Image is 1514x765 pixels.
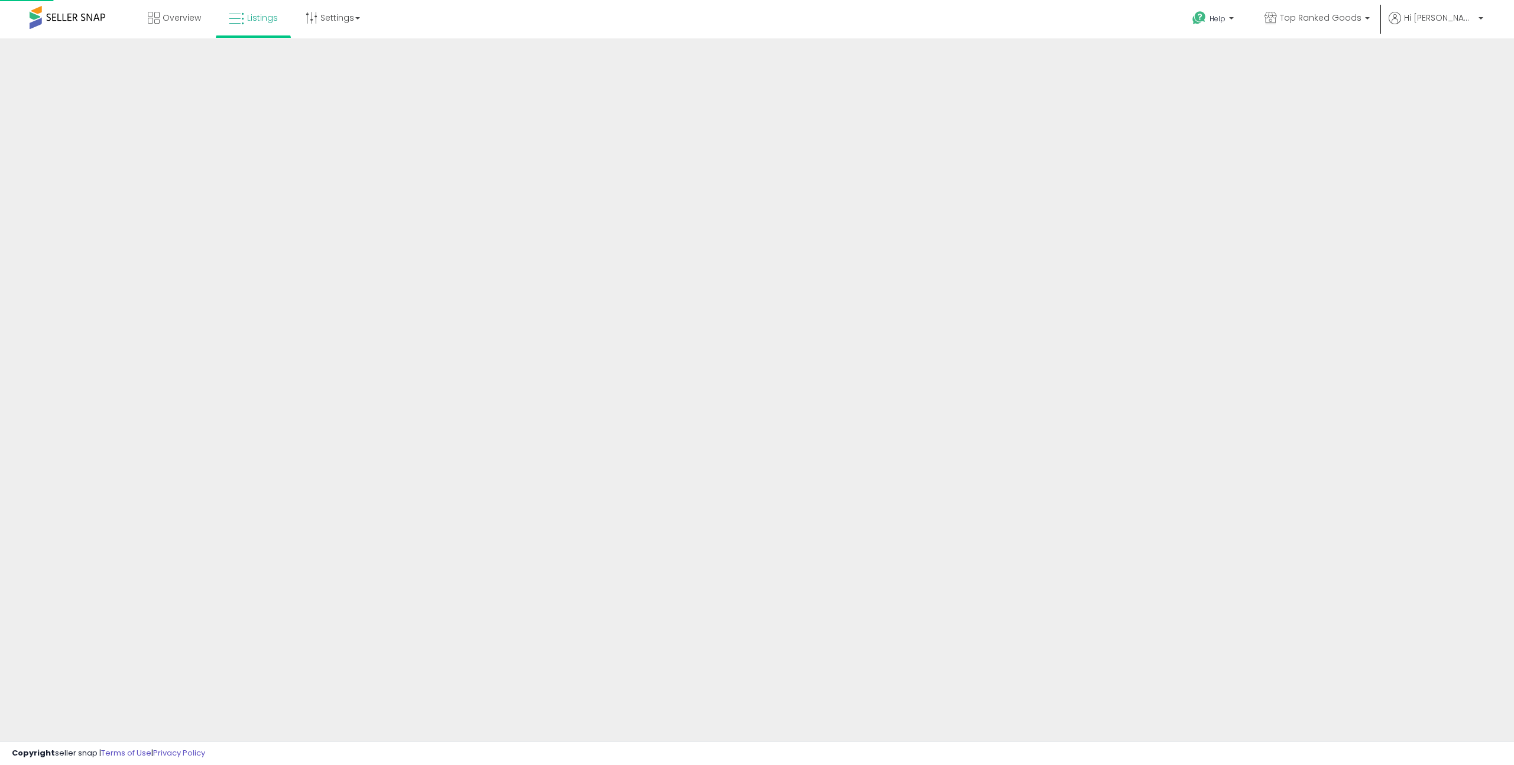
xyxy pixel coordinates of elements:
[1210,14,1226,24] span: Help
[1389,12,1483,38] a: Hi [PERSON_NAME]
[1183,2,1246,38] a: Help
[1192,11,1207,25] i: Get Help
[163,12,201,24] span: Overview
[1280,12,1361,24] span: Top Ranked Goods
[247,12,278,24] span: Listings
[1404,12,1475,24] span: Hi [PERSON_NAME]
